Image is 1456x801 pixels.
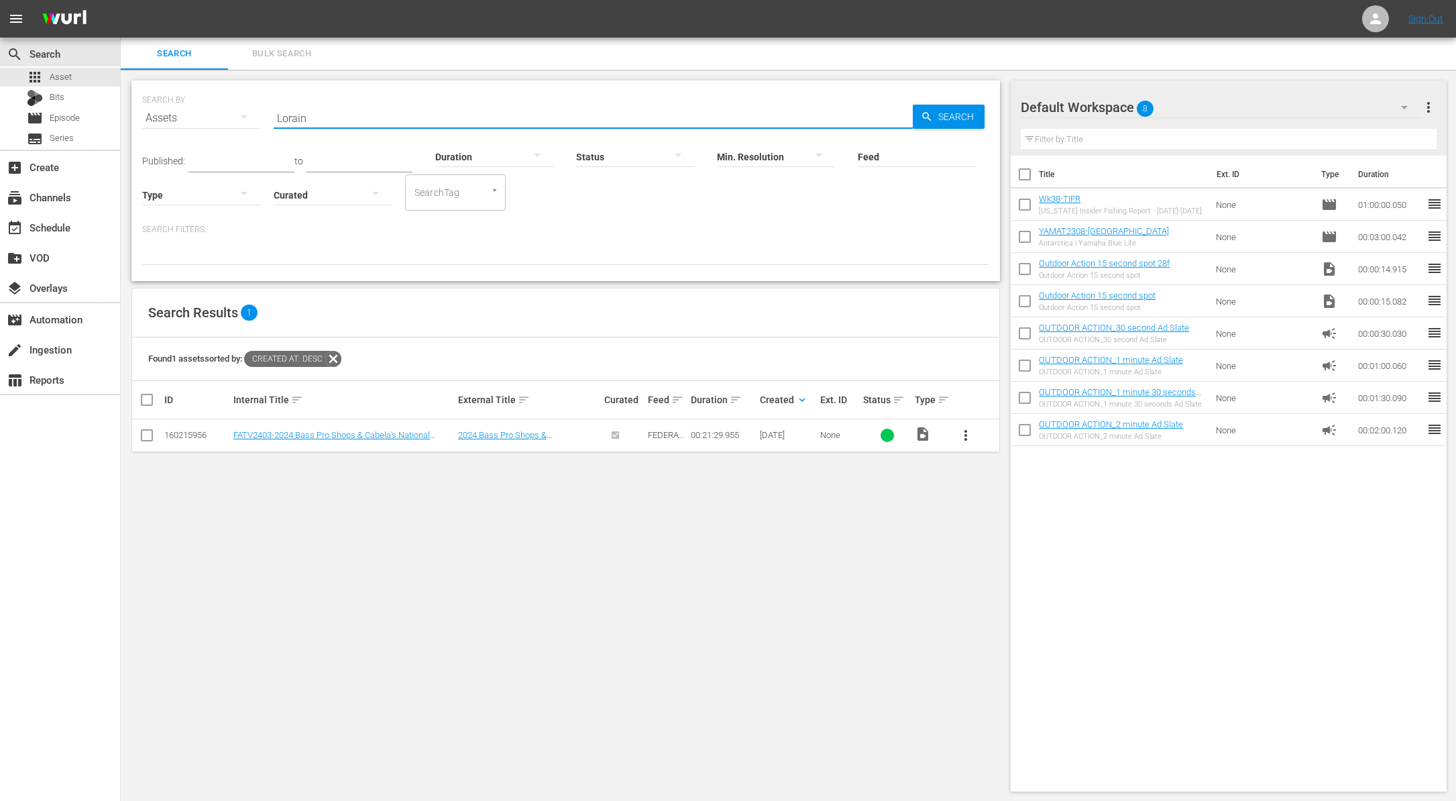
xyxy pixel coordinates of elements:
span: more_vert [958,427,974,443]
div: OUTDOOR ACTION_1 minute 30 seconds Ad Slate [1039,400,1205,409]
span: Ingestion [7,342,23,358]
th: Duration [1350,156,1431,193]
span: Search [7,46,23,62]
span: Channels [7,190,23,206]
span: Ad [1321,422,1337,438]
span: reorder [1426,292,1443,309]
a: OUTDOOR ACTION_1 minute 30 seconds Ad Slate [1039,387,1201,407]
td: 00:00:14.915 [1353,253,1426,285]
div: ID [164,394,229,405]
div: Duration [691,392,756,408]
span: Schedule [7,220,23,236]
span: Asset [50,70,72,84]
div: 160215956 [164,430,229,440]
span: Create [7,160,23,176]
span: sort [671,394,683,406]
span: Bulk Search [236,46,327,62]
span: Created At: desc [244,351,325,367]
div: OUTDOOR ACTION_30 second Ad Slate [1039,335,1189,344]
a: Wk38-TIFR [1039,194,1080,204]
div: 00:21:29.955 [691,430,756,440]
td: None [1211,221,1317,253]
td: 00:00:30.030 [1353,317,1426,350]
span: reorder [1426,260,1443,276]
div: Outdoor Action 15 second spot [1039,303,1156,312]
span: sort [893,394,905,406]
span: Overlays [7,280,23,297]
span: sort [518,394,530,406]
div: OUTDOOR ACTION_1 minute Ad Slate [1039,368,1183,376]
span: 1 [241,305,258,321]
td: None [1211,317,1317,350]
span: sort [938,394,950,406]
span: Search [129,46,220,62]
span: sort [291,394,303,406]
td: None [1211,189,1317,221]
span: Ad [1321,358,1337,374]
span: reorder [1426,357,1443,373]
td: None [1211,414,1317,446]
span: to [294,156,303,166]
a: YAMAT2308-[GEOGRAPHIC_DATA] [1039,226,1169,236]
div: [US_STATE] Insider Fishing Report - [DATE]-[DATE] [1039,207,1202,215]
span: FEDERATION ANGLER TV [648,430,685,470]
span: Video [915,426,931,442]
span: Ad [1321,325,1337,341]
span: Episode [27,110,43,126]
span: Series [27,131,43,147]
button: more_vert [950,419,982,451]
span: Published: [142,156,185,166]
div: Status [863,392,911,408]
a: FATV2403-2024 Bass Pro Shops & Cabela's National Team Championship - [GEOGRAPHIC_DATA] | [GEOGRAP... [233,430,435,460]
div: Curated [604,394,643,405]
a: OUTDOOR ACTION_30 second Ad Slate [1039,323,1189,333]
a: Sign Out [1408,13,1443,24]
span: reorder [1426,421,1443,437]
span: menu [8,11,24,27]
span: Episode [1321,197,1337,213]
span: Ad [1321,390,1337,406]
td: 00:01:30.090 [1353,382,1426,414]
div: Antarctica | Yamaha Blue Life [1039,239,1169,248]
span: reorder [1426,196,1443,212]
span: Video [1321,261,1337,277]
div: Bits [27,90,43,106]
a: Outdoor Action 15 second spot [1039,290,1156,301]
span: reorder [1426,389,1443,405]
td: None [1211,285,1317,317]
div: Created [760,392,816,408]
span: Search Results [148,305,238,321]
a: OUTDOOR ACTION_2 minute Ad Slate [1039,419,1183,429]
span: sort [730,394,742,406]
span: more_vert [1420,99,1437,115]
td: None [1211,253,1317,285]
img: ans4CAIJ8jUAAAAAAAAAAAAAAAAAAAAAAAAgQb4GAAAAAAAAAAAAAAAAAAAAAAAAJMjXAAAAAAAAAAAAAAAAAAAAAAAAgAT5G... [32,3,97,35]
a: OUTDOOR ACTION_1 minute Ad Slate [1039,355,1183,365]
div: External Title [458,392,601,408]
p: Search Filters: [142,224,989,235]
span: keyboard_arrow_down [796,394,808,406]
span: Episode [50,111,80,125]
button: more_vert [1420,91,1437,123]
td: 00:03:00.042 [1353,221,1426,253]
span: Video [1321,293,1337,309]
a: 2024 Bass Pro Shops & [PERSON_NAME]'s National Team Championship - [GEOGRAPHIC_DATA] | [GEOGRAPHI... [458,430,587,480]
td: None [1211,350,1317,382]
span: Asset [27,69,43,85]
span: Bits [50,91,64,104]
span: Automation [7,312,23,328]
span: Reports [7,372,23,388]
div: Internal Title [233,392,454,408]
div: [DATE] [760,430,816,440]
span: Found 1 assets sorted by: [148,354,341,364]
span: reorder [1426,325,1443,341]
div: Assets [142,99,260,137]
button: Search [913,105,985,129]
th: Ext. ID [1209,156,1313,193]
a: Outdoor Action 15 second spot 28f [1039,258,1170,268]
span: Search [933,105,985,129]
td: 01:00:00.050 [1353,189,1426,221]
div: Default Workspace [1021,89,1420,126]
div: Outdoor Action 15 second spot [1039,271,1170,280]
td: 00:02:00.120 [1353,414,1426,446]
